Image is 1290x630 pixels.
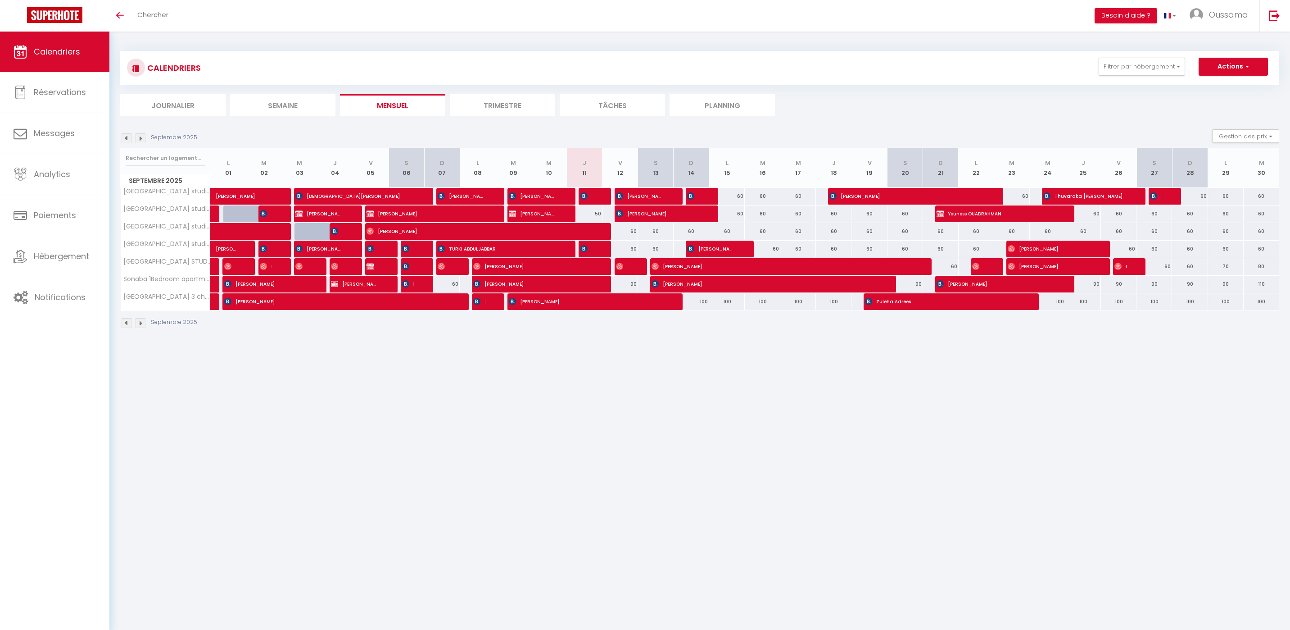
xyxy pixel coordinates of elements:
span: [PERSON_NAME] [331,258,343,275]
span: [GEOGRAPHIC_DATA] studio A5 by TCE [122,241,212,247]
div: 60 [816,241,851,257]
li: Tâches [560,94,665,116]
a: [PERSON_NAME] [211,188,246,205]
div: 60 [1208,241,1244,257]
span: [GEOGRAPHIC_DATA] studio A2 by TCE [122,188,212,195]
th: 25 [1065,148,1101,188]
th: 28 [1172,148,1208,188]
span: [PERSON_NAME] [224,258,236,275]
th: 26 [1101,148,1136,188]
div: 60 [745,223,780,240]
th: 06 [389,148,424,188]
div: 60 [887,223,923,240]
div: 60 [816,205,851,222]
div: 60 [1244,205,1279,222]
span: Ayyoub El [438,258,449,275]
li: Semaine [230,94,335,116]
div: 60 [1136,258,1172,275]
abbr: L [476,159,479,167]
span: [PERSON_NAME] [402,258,414,275]
div: 90 [1101,276,1136,292]
div: 70 [1208,258,1244,275]
abbr: D [689,159,693,167]
th: 10 [531,148,566,188]
div: 60 [602,241,638,257]
span: [PERSON_NAME] [473,275,592,292]
div: 60 [1208,205,1244,222]
span: Calendriers [34,46,80,57]
li: Mensuel [340,94,445,116]
abbr: J [333,159,337,167]
div: 60 [1172,223,1208,240]
span: [PERSON_NAME] depart anticipé ( avoir 2 nuits ) [331,275,378,292]
div: 60 [923,223,959,240]
button: Gestion des prix [1212,129,1279,143]
th: 02 [246,148,282,188]
span: [PERSON_NAME][DATE] [367,240,378,257]
p: Septembre 2025 [151,318,197,327]
th: 17 [780,148,816,188]
abbr: M [546,159,552,167]
span: [PERSON_NAME] [215,183,257,200]
div: 60 [887,205,923,222]
abbr: J [583,159,586,167]
th: 12 [602,148,638,188]
span: Septembre 2025 [121,174,210,187]
span: [GEOGRAPHIC_DATA] studio A3 by TCE [122,205,212,212]
div: 60 [780,205,816,222]
div: 100 [816,293,851,310]
abbr: M [511,159,516,167]
span: [PERSON_NAME] [829,187,983,205]
div: 60 [1136,223,1172,240]
div: 100 [1208,293,1244,310]
span: [PERSON_NAME] [224,275,307,292]
div: 100 [745,293,780,310]
span: [PERSON_NAME] [687,187,699,205]
div: 60 [1065,223,1101,240]
abbr: M [760,159,765,167]
p: Septembre 2025 [151,133,197,142]
li: Trimestre [450,94,555,116]
div: 60 [709,205,745,222]
div: 60 [745,241,780,257]
span: Zuleha Adrees [865,293,1019,310]
span: [PERSON_NAME] [367,258,378,275]
span: [PERSON_NAME] [509,187,556,205]
span: [PERSON_NAME] [616,205,699,222]
div: 60 [780,241,816,257]
div: 60 [1172,258,1208,275]
div: 90 [887,276,923,292]
abbr: S [404,159,408,167]
div: 90 [1208,276,1244,292]
th: 04 [317,148,353,188]
span: [DEMOGRAPHIC_DATA][PERSON_NAME] [295,187,414,205]
span: [PERSON_NAME] [687,240,734,257]
span: [PERSON_NAME] [509,205,556,222]
span: [PERSON_NAME] [580,240,592,257]
div: 60 [1172,205,1208,222]
span: Thuvaraka [PERSON_NAME] [1043,187,1126,205]
div: 90 [1136,276,1172,292]
div: 60 [1244,241,1279,257]
th: 21 [923,148,959,188]
abbr: V [868,159,872,167]
th: 29 [1208,148,1244,188]
span: [PERSON_NAME] [616,258,628,275]
div: 60 [1101,223,1136,240]
span: [PERSON_NAME] [260,240,272,257]
span: [PERSON_NAME] [652,258,912,275]
div: 60 [602,223,638,240]
abbr: V [618,159,622,167]
abbr: D [440,159,444,167]
div: 60 [1030,223,1065,240]
div: 60 [780,188,816,205]
span: [PERSON_NAME] [1008,240,1091,257]
div: 60 [851,223,887,240]
span: TURKI ABDULJABBAR [438,240,556,257]
div: 60 [709,188,745,205]
span: [PERSON_NAME] [215,236,236,253]
span: Analytics [34,169,70,180]
div: 60 [1136,205,1172,222]
span: [PERSON_NAME] [367,205,485,222]
th: 19 [851,148,887,188]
